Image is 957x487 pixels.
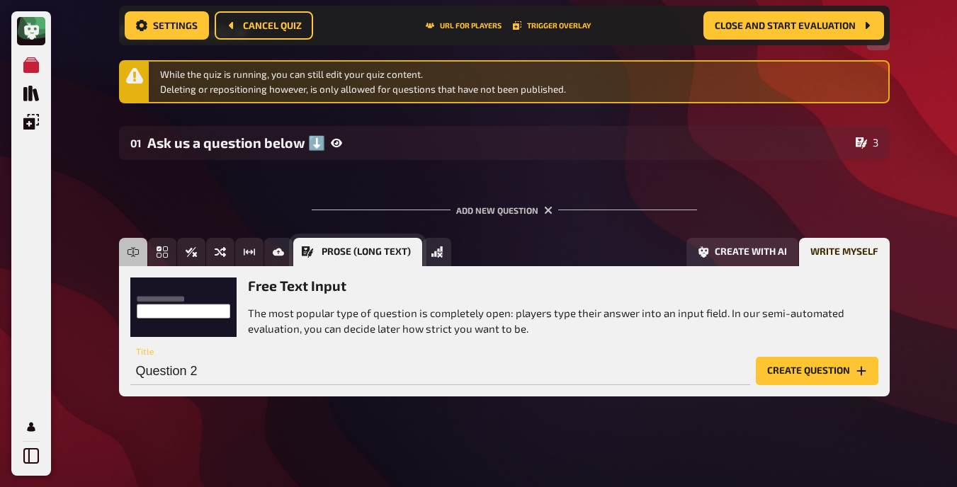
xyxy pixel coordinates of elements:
div: Add new question [312,183,697,227]
div: 3 [856,137,878,149]
button: Multiple Choice [148,238,176,266]
button: Create question [756,357,878,385]
button: Settings [125,11,209,40]
button: Prose (Long text) [293,238,422,266]
a: Overlays [17,108,45,136]
button: Free Text Input [119,238,147,266]
span: Settings [153,21,198,30]
button: True / False [177,238,205,266]
button: Trigger Overlay [513,21,591,30]
button: Estimation Question [235,238,264,266]
button: Create with AI [686,238,798,266]
p: The most popular type of question is completely open: players type their answer into an input fie... [248,305,878,337]
a: Profile [17,413,45,441]
span: Cancel Quiz [243,21,302,30]
span: Prose (Long text) [322,247,411,257]
button: Sorting Question [206,238,234,266]
button: Write myself [799,238,890,266]
button: Image Answer [264,238,293,266]
button: URL for players [426,21,502,30]
h3: Free Text Input [248,277,878,294]
div: Ask us a question below ⬇️ [147,134,850,151]
div: 01 [130,137,142,149]
button: Cancel Quiz [215,11,313,40]
a: My Quizzes [17,51,45,79]
button: Offline Question [423,238,451,266]
span: Close and start evaluation [715,21,856,30]
input: Title [130,357,750,385]
button: Close and start evaluation [703,11,884,40]
a: Quiz Library [17,79,45,108]
div: While the quiz is running, you can still edit your quiz content. Deleting or repositioning howeve... [160,67,883,96]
